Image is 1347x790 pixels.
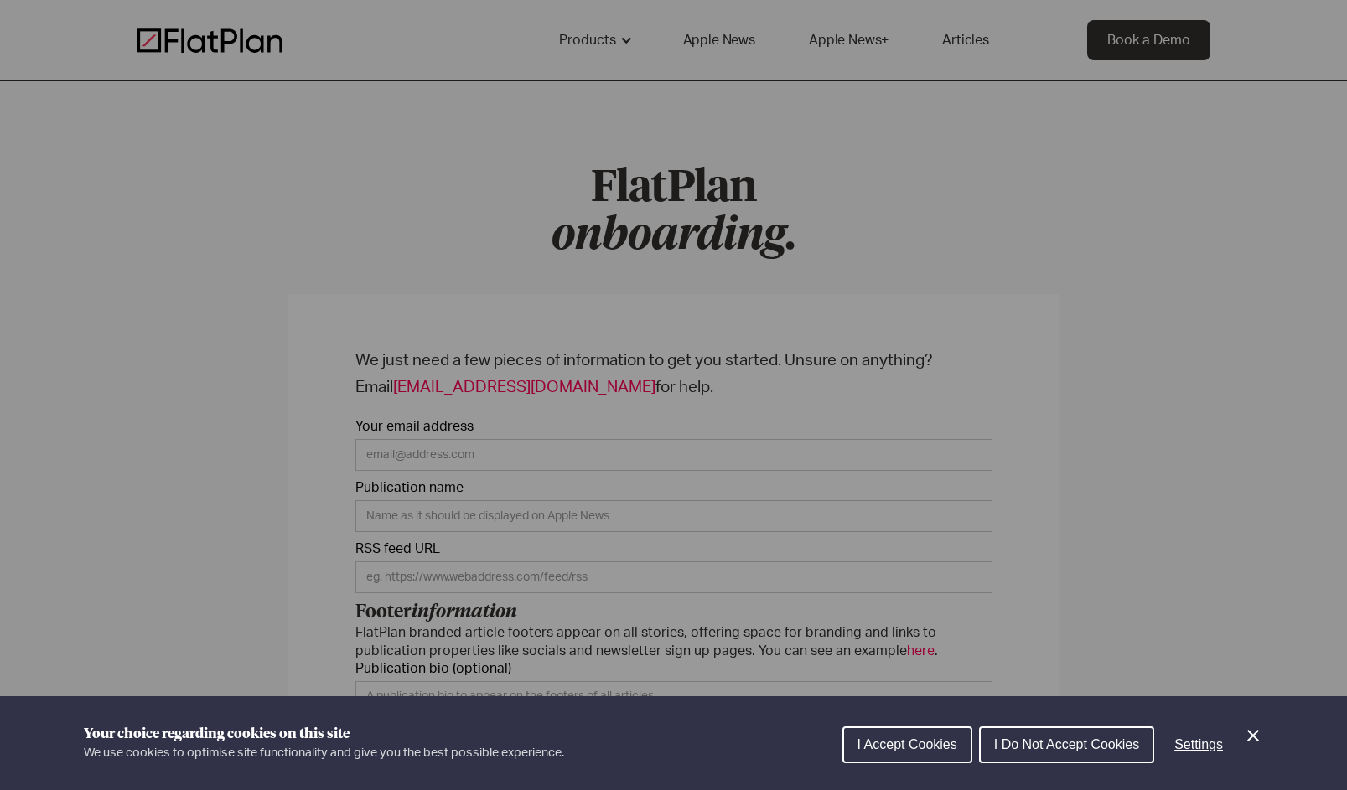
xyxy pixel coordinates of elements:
button: Settings [1161,728,1236,762]
span: I Accept Cookies [857,737,957,751]
button: Close Cookie Control [1243,725,1263,746]
span: I Do Not Accept Cookies [994,737,1139,751]
button: I Do Not Accept Cookies [979,726,1154,763]
h1: Your choice regarding cookies on this site [84,724,564,744]
span: Settings [1174,737,1223,751]
button: I Accept Cookies [842,726,972,763]
p: We use cookies to optimise site functionality and give you the best possible experience. [84,744,564,762]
